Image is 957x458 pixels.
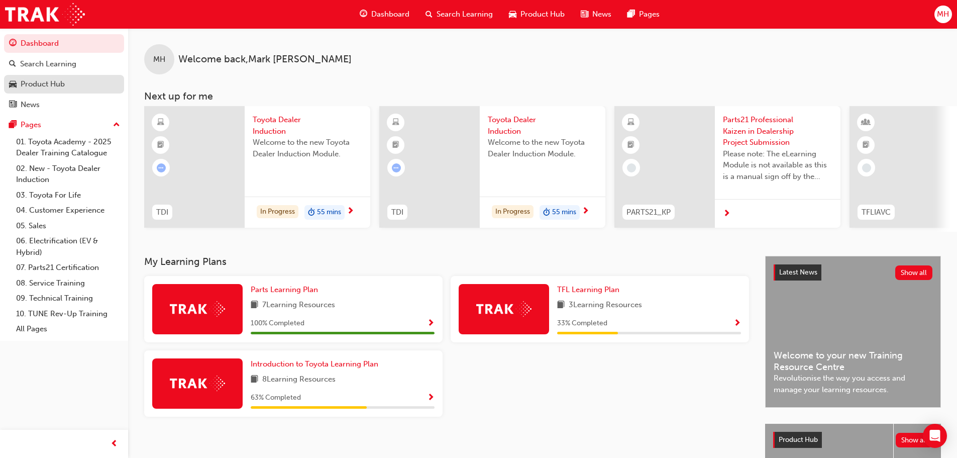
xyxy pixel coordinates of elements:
div: Search Learning [20,58,76,70]
span: learningResourceType_ELEARNING-icon [157,116,164,129]
a: news-iconNews [573,4,619,25]
span: learningResourceType_INSTRUCTOR_LED-icon [863,116,870,129]
a: All Pages [12,321,124,337]
span: 33 % Completed [557,318,607,329]
span: next-icon [347,207,354,216]
a: 05. Sales [12,218,124,234]
span: next-icon [723,210,730,219]
span: booktick-icon [157,139,164,152]
a: 06. Electrification (EV & Hybrid) [12,233,124,260]
span: Search Learning [437,9,493,20]
button: DashboardSearch LearningProduct HubNews [4,32,124,116]
a: Latest NewsShow allWelcome to your new Training Resource CentreRevolutionise the way you access a... [765,256,941,408]
span: Toyota Dealer Induction [253,114,362,137]
span: TDI [391,207,403,218]
a: Introduction to Toyota Learning Plan [251,358,382,370]
a: guage-iconDashboard [352,4,417,25]
span: 8 Learning Resources [262,374,336,386]
span: news-icon [9,101,17,110]
img: Trak [476,301,531,317]
a: 04. Customer Experience [12,203,124,218]
a: News [4,96,124,114]
span: Show Progress [427,394,435,403]
span: booktick-icon [863,139,870,152]
span: 55 mins [552,207,576,218]
span: learningResourceType_ELEARNING-icon [627,116,634,129]
span: up-icon [113,119,120,132]
a: 10. TUNE Rev-Up Training [12,306,124,322]
span: duration-icon [308,206,315,219]
a: Search Learning [4,55,124,73]
a: TDIToyota Dealer InductionWelcome to the new Toyota Dealer Induction Module.In Progressduration-i... [379,106,605,228]
a: 08. Service Training [12,276,124,291]
span: Dashboard [371,9,409,20]
span: book-icon [251,299,258,312]
span: Introduction to Toyota Learning Plan [251,359,378,369]
div: Product Hub [21,78,65,90]
div: Pages [21,119,41,131]
h3: My Learning Plans [144,256,749,267]
img: Trak [5,3,85,26]
div: News [21,99,40,111]
span: Welcome to the new Toyota Dealer Induction Module. [253,137,362,159]
span: booktick-icon [627,139,634,152]
span: MH [937,9,949,20]
span: TDI [156,207,168,218]
span: news-icon [581,8,588,21]
span: Latest News [779,268,817,277]
span: Welcome back , Mark [PERSON_NAME] [178,54,352,65]
span: guage-icon [9,39,17,48]
span: pages-icon [627,8,635,21]
a: PARTS21_KPParts21 Professional Kaizen in Dealership Project SubmissionPlease note: The eLearning ... [614,106,840,228]
span: Welcome to the new Toyota Dealer Induction Module. [488,137,597,159]
span: learningRecordVerb_ATTEMPT-icon [392,163,401,172]
a: search-iconSearch Learning [417,4,501,25]
span: book-icon [251,374,258,386]
span: learningRecordVerb_NONE-icon [627,163,636,172]
h3: Next up for me [128,90,957,102]
a: TFL Learning Plan [557,284,623,296]
button: Show all [895,265,933,280]
a: TDIToyota Dealer InductionWelcome to the new Toyota Dealer Induction Module.In Progressduration-i... [144,106,370,228]
span: News [592,9,611,20]
span: guage-icon [360,8,367,21]
span: PARTS21_KP [626,207,671,218]
span: 7 Learning Resources [262,299,335,312]
span: search-icon [9,60,16,69]
button: Pages [4,116,124,134]
div: Open Intercom Messenger [923,424,947,448]
a: Dashboard [4,34,124,53]
a: 09. Technical Training [12,291,124,306]
a: Product Hub [4,75,124,94]
span: Show Progress [733,319,741,328]
button: MH [934,6,952,23]
a: 02. New - Toyota Dealer Induction [12,161,124,188]
span: 3 Learning Resources [569,299,642,312]
span: Welcome to your new Training Resource Centre [774,350,932,373]
button: Show all [896,433,933,447]
span: MH [153,54,165,65]
div: In Progress [257,205,298,219]
span: book-icon [557,299,565,312]
span: duration-icon [543,206,550,219]
span: car-icon [509,8,516,21]
span: Show Progress [427,319,435,328]
span: Parts Learning Plan [251,285,318,294]
img: Trak [170,376,225,391]
button: Show Progress [427,392,435,404]
button: Show Progress [733,317,741,330]
a: Product HubShow all [773,432,933,448]
span: booktick-icon [392,139,399,152]
span: learningRecordVerb_ATTEMPT-icon [157,163,166,172]
span: search-icon [426,8,433,21]
a: 03. Toyota For Life [12,188,124,203]
span: Product Hub [520,9,565,20]
a: Parts Learning Plan [251,284,322,296]
span: Toyota Dealer Induction [488,114,597,137]
span: Product Hub [779,435,818,444]
span: Please note: The eLearning Module is not available as this is a manual sign off by the Dealer Pro... [723,148,832,182]
span: prev-icon [111,438,118,450]
a: 01. Toyota Academy - 2025 Dealer Training Catalogue [12,134,124,161]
